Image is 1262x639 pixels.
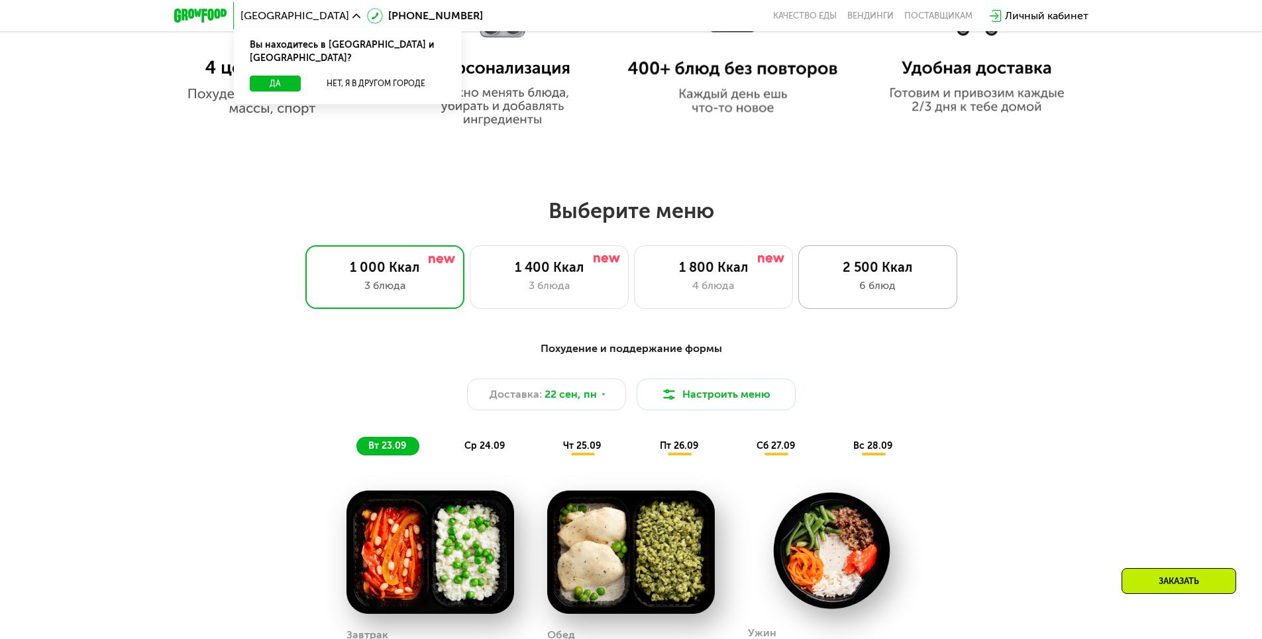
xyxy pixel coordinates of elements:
[234,28,462,76] div: Вы находитесь в [GEOGRAPHIC_DATA] и [GEOGRAPHIC_DATA]?
[648,278,779,294] div: 4 блюда
[319,259,450,275] div: 1 000 Ккал
[250,76,301,91] button: Да
[240,11,349,21] span: [GEOGRAPHIC_DATA]
[773,11,837,21] a: Качество еды
[648,259,779,275] div: 1 800 Ккал
[319,278,450,294] div: 3 блюда
[484,259,615,275] div: 1 400 Ккал
[812,259,943,275] div: 2 500 Ккал
[660,440,698,451] span: пт 26.09
[757,440,795,451] span: сб 27.09
[812,278,943,294] div: 6 блюд
[637,378,796,410] button: Настроить меню
[239,341,1024,357] div: Похудение и поддержание формы
[904,11,973,21] div: поставщикам
[1005,8,1088,24] div: Личный кабинет
[563,440,601,451] span: чт 25.09
[464,440,505,451] span: ср 24.09
[368,440,406,451] span: вт 23.09
[847,11,894,21] a: Вендинги
[306,76,446,91] button: Нет, я в другом городе
[1122,568,1236,594] div: Заказать
[42,198,1220,224] h2: Выберите меню
[490,386,542,402] span: Доставка:
[853,440,892,451] span: вс 28.09
[545,386,597,402] span: 22 сен, пн
[367,8,483,24] a: [PHONE_NUMBER]
[484,278,615,294] div: 3 блюда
